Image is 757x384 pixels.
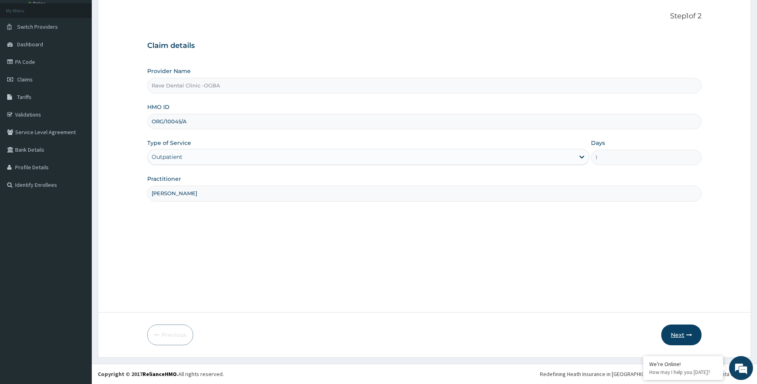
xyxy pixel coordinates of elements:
[147,114,702,129] input: Enter HMO ID
[147,325,193,345] button: Previous
[17,76,33,83] span: Claims
[152,153,182,161] div: Outpatient
[17,23,58,30] span: Switch Providers
[98,370,178,378] strong: Copyright © 2017 .
[591,139,605,147] label: Days
[147,175,181,183] label: Practitioner
[17,93,32,101] span: Tariffs
[661,325,702,345] button: Next
[147,103,170,111] label: HMO ID
[147,67,191,75] label: Provider Name
[42,45,134,55] div: Chat with us now
[131,4,150,23] div: Minimize live chat window
[649,360,717,368] div: We're Online!
[15,40,32,60] img: d_794563401_company_1708531726252_794563401
[147,139,191,147] label: Type of Service
[46,101,110,181] span: We're online!
[142,370,177,378] a: RelianceHMO
[28,1,47,6] a: Online
[4,218,152,246] textarea: Type your message and hit 'Enter'
[147,12,702,21] p: Step 1 of 2
[540,370,751,378] div: Redefining Heath Insurance in [GEOGRAPHIC_DATA] using Telemedicine and Data Science!
[17,41,43,48] span: Dashboard
[92,364,757,384] footer: All rights reserved.
[147,42,702,50] h3: Claim details
[147,186,702,201] input: Enter Name
[649,369,717,376] p: How may I help you today?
